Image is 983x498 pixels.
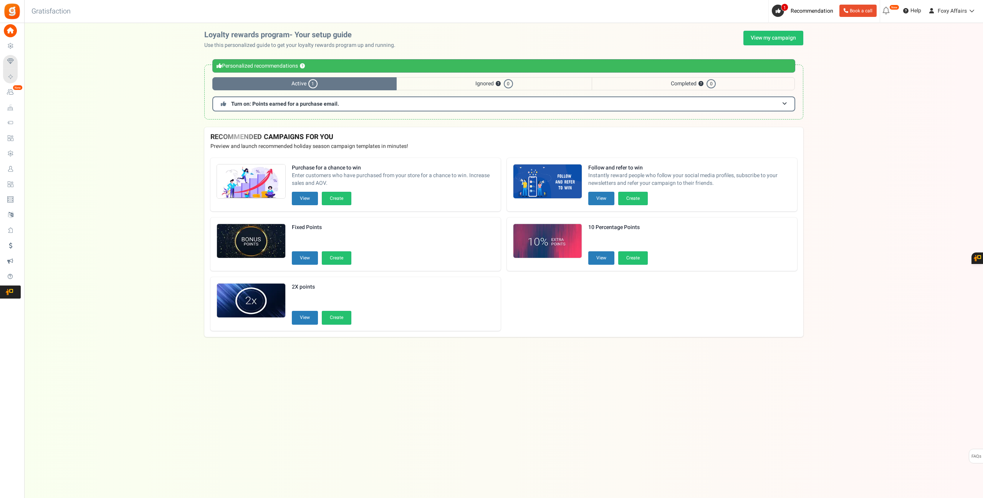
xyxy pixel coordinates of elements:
img: Recommended Campaigns [513,224,582,259]
a: New [3,86,21,99]
h2: Loyalty rewards program- Your setup guide [204,31,402,39]
span: Enter customers who have purchased from your store for a chance to win. Increase sales and AOV. [292,172,495,187]
button: Create [322,192,351,205]
a: View my campaign [743,31,803,45]
span: Recommendation [791,7,833,15]
a: Help [900,5,924,17]
span: 1 [308,79,318,88]
button: Create [322,311,351,324]
button: View [588,251,614,265]
button: ? [496,81,501,86]
p: Use this personalized guide to get your loyalty rewards program up and running. [204,41,402,49]
button: View [292,251,318,265]
strong: Follow and refer to win [588,164,791,172]
span: Completed [592,77,795,90]
span: 0 [504,79,513,88]
strong: 10 Percentage Points [588,224,648,231]
span: Instantly reward people who follow your social media profiles, subscribe to your newsletters and ... [588,172,791,187]
button: ? [300,64,305,69]
strong: Purchase for a chance to win [292,164,495,172]
button: Create [618,251,648,265]
span: Turn on: Points earned for a purchase email. [231,100,339,108]
a: Book a call [839,5,877,17]
a: 1 Recommendation [772,5,836,17]
strong: Fixed Points [292,224,351,231]
div: Personalized recommendations [212,59,795,73]
span: 1 [781,3,788,11]
img: Recommended Campaigns [217,164,285,199]
img: Recommended Campaigns [513,164,582,199]
h3: Gratisfaction [23,4,79,19]
button: View [292,311,318,324]
img: Recommended Campaigns [217,224,285,259]
span: Ignored [397,77,592,90]
span: Help [909,7,921,15]
img: Gratisfaction [3,3,21,20]
button: ? [698,81,703,86]
span: 0 [707,79,716,88]
img: Recommended Campaigns [217,284,285,318]
em: New [13,85,23,90]
button: View [292,192,318,205]
h4: RECOMMENDED CAMPAIGNS FOR YOU [210,133,797,141]
p: Preview and launch recommended holiday season campaign templates in minutes! [210,143,797,150]
span: FAQs [971,449,981,464]
button: Create [618,192,648,205]
button: Create [322,251,351,265]
strong: 2X points [292,283,351,291]
span: Active [212,77,397,90]
em: New [889,5,899,10]
span: Foxy Affairs [938,7,967,15]
button: View [588,192,614,205]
